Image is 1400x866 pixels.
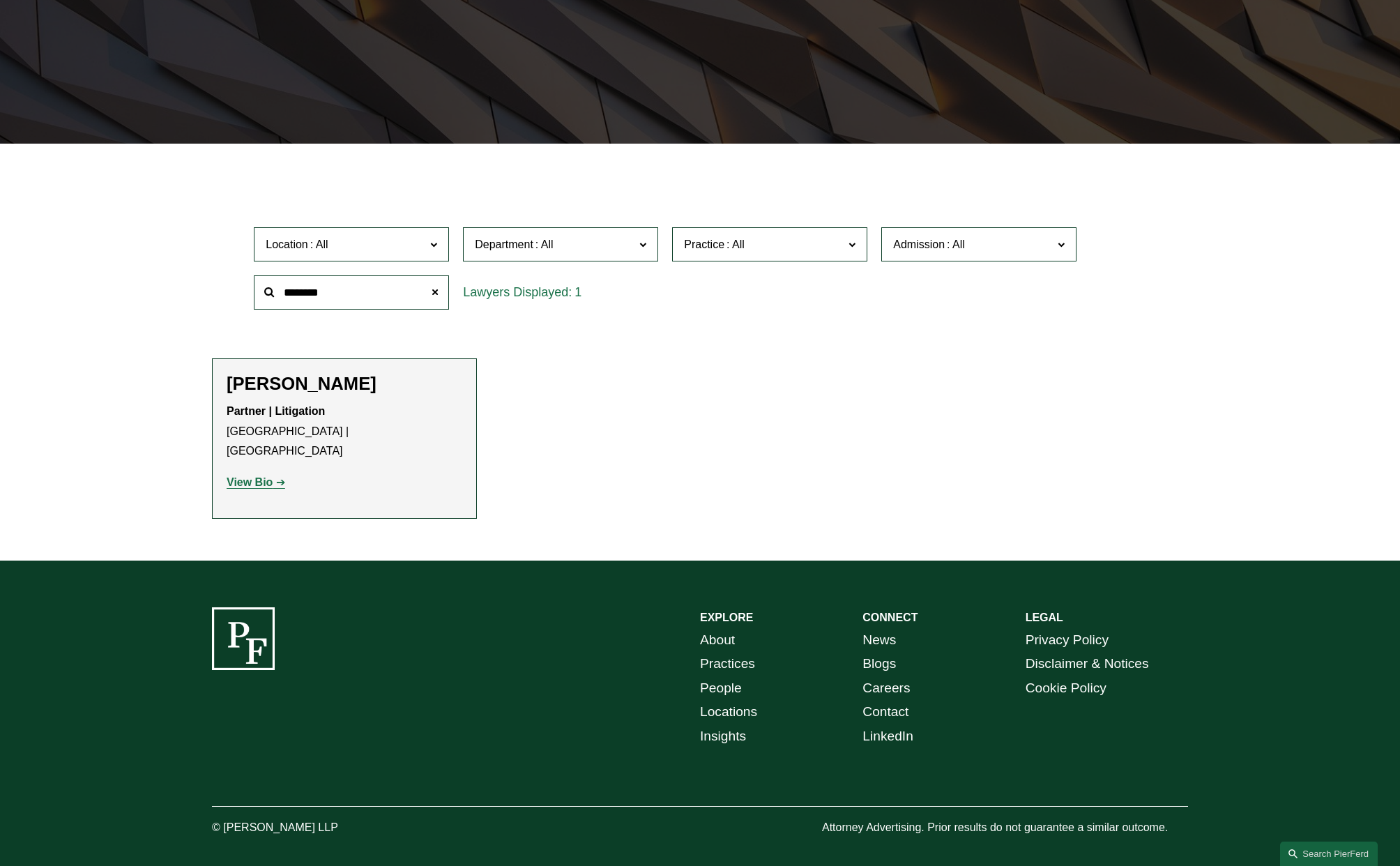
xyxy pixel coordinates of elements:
span: Department [475,238,533,250]
a: Disclaimer & Notices [1026,652,1149,676]
strong: EXPLORE [700,611,753,623]
a: Contact [862,700,908,724]
p: © [PERSON_NAME] LLP [212,818,416,838]
a: News [862,628,896,653]
a: Search this site [1280,842,1378,866]
a: LinkedIn [862,724,913,749]
span: 1 [575,285,581,299]
a: Locations [700,700,757,724]
strong: Partner | Litigation [227,405,325,417]
a: View Bio [227,476,285,488]
span: Practice [684,238,724,250]
strong: View Bio [227,476,273,488]
h2: [PERSON_NAME] [227,373,462,395]
a: Blogs [862,652,896,676]
a: Practices [700,652,755,676]
a: Cookie Policy [1026,676,1106,701]
a: Insights [700,724,746,749]
a: People [700,676,742,701]
strong: LEGAL [1026,611,1063,623]
strong: CONNECT [862,611,918,623]
span: Admission [893,238,945,250]
a: Careers [862,676,910,701]
a: About [700,628,735,653]
a: Privacy Policy [1026,628,1109,653]
p: [GEOGRAPHIC_DATA] | [GEOGRAPHIC_DATA] [227,402,462,462]
span: Location [266,238,308,250]
p: Attorney Advertising. Prior results do not guarantee a similar outcome. [822,818,1188,838]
